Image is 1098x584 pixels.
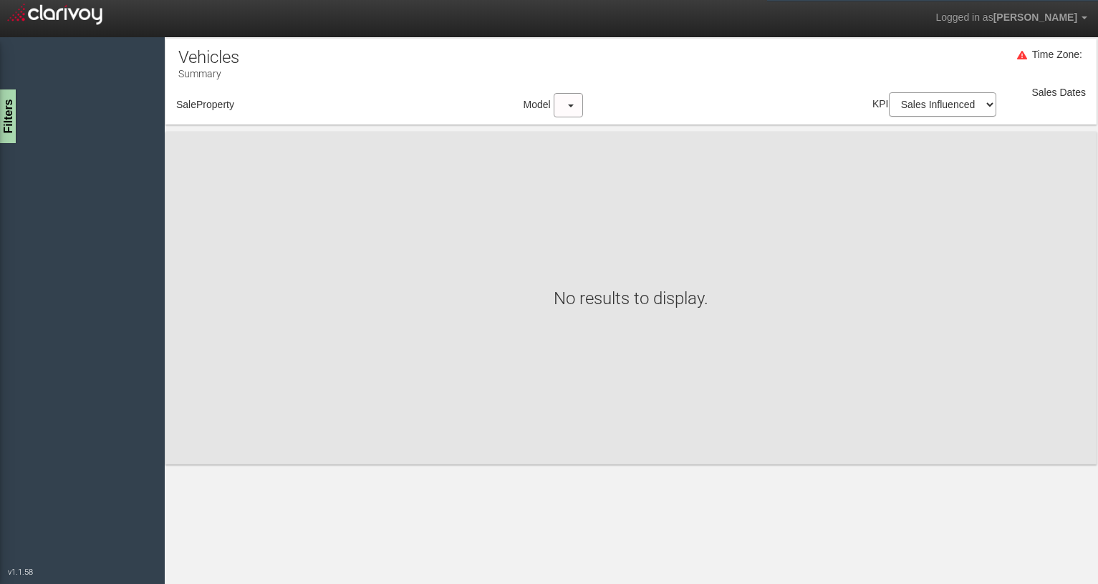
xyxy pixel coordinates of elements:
[180,288,1082,307] h1: No results to display.
[925,1,1098,35] a: Logged in as[PERSON_NAME]
[889,92,996,117] select: KPI
[872,92,996,117] label: KPI
[1059,87,1086,98] span: Dates
[176,99,196,110] span: Sale
[1027,48,1082,62] div: Time Zone:
[993,11,1077,23] span: [PERSON_NAME]
[178,48,239,67] h1: Vehicles
[935,11,993,23] span: Logged in as
[1032,87,1057,98] span: Sales
[178,62,239,81] p: Summary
